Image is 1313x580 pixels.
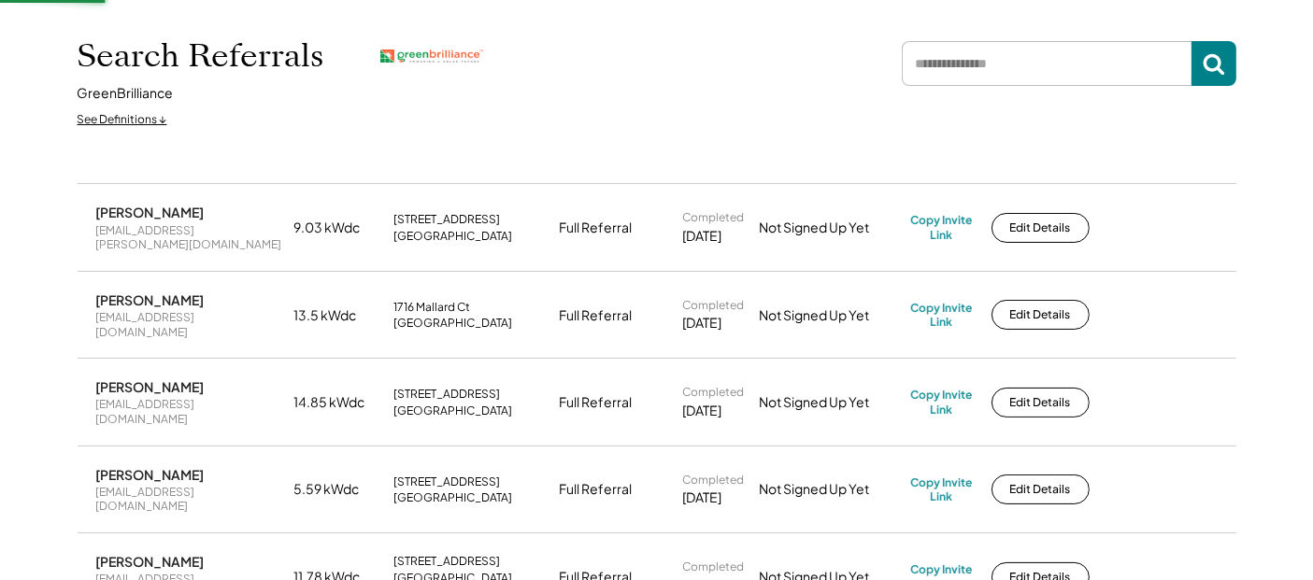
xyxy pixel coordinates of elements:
div: Copy Invite Link [911,213,973,242]
div: Not Signed Up Yet [760,393,900,412]
div: Completed [683,298,745,313]
img: website_grey.svg [30,49,45,64]
h1: Search Referrals [78,36,324,76]
div: [GEOGRAPHIC_DATA] [394,316,513,331]
div: 9.03 kWdc [294,219,383,237]
div: Completed [683,559,745,574]
img: greenbrilliance.png [380,50,483,63]
div: [STREET_ADDRESS] [394,387,501,402]
div: Full Referral [560,480,633,499]
div: [STREET_ADDRESS] [394,212,501,227]
div: Completed [683,385,745,400]
div: Copy Invite Link [911,388,973,417]
button: Edit Details [992,213,1090,243]
div: Copy Invite Link [911,301,973,330]
div: [GEOGRAPHIC_DATA] [394,403,513,418]
div: 13.5 kWdc [294,306,383,325]
div: [EMAIL_ADDRESS][DOMAIN_NAME] [96,397,283,426]
div: v 4.0.25 [52,30,92,45]
div: 5.59 kWdc [294,480,383,499]
div: Copy Invite Link [911,475,973,504]
div: [PERSON_NAME] [96,466,205,483]
div: Keywords by Traffic [207,110,315,122]
div: Not Signed Up Yet [760,480,900,499]
div: [DATE] [683,227,722,246]
div: GreenBrilliance [78,84,174,103]
div: Full Referral [560,306,633,325]
div: [GEOGRAPHIC_DATA] [394,229,513,244]
div: Domain Overview [71,110,167,122]
button: Edit Details [992,474,1090,504]
div: [DATE] [683,402,722,420]
div: Full Referral [560,219,633,237]
button: Edit Details [992,300,1090,330]
div: [EMAIL_ADDRESS][DOMAIN_NAME] [96,485,283,514]
div: Not Signed Up Yet [760,306,900,325]
div: Completed [683,473,745,488]
div: [GEOGRAPHIC_DATA] [394,490,513,505]
div: [PERSON_NAME] [96,378,205,395]
div: [EMAIL_ADDRESS][DOMAIN_NAME] [96,310,283,339]
div: Completed [683,210,745,225]
div: 14.85 kWdc [294,393,383,412]
div: [PERSON_NAME] [96,291,205,308]
div: 1716 Mallard Ct [394,300,471,315]
button: Edit Details [992,388,1090,417]
div: [DATE] [683,488,722,507]
div: Domain: [DOMAIN_NAME] [49,49,206,64]
div: [EMAIL_ADDRESS][PERSON_NAME][DOMAIN_NAME] [96,223,283,252]
div: [DATE] [683,314,722,332]
div: [STREET_ADDRESS] [394,554,501,569]
div: Not Signed Up Yet [760,219,900,237]
img: tab_keywords_by_traffic_grey.svg [186,108,201,123]
img: tab_domain_overview_orange.svg [50,108,65,123]
div: Full Referral [560,393,633,412]
div: [STREET_ADDRESS] [394,474,501,489]
div: [PERSON_NAME] [96,553,205,570]
div: [PERSON_NAME] [96,204,205,220]
img: logo_orange.svg [30,30,45,45]
div: See Definitions ↓ [78,112,167,128]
